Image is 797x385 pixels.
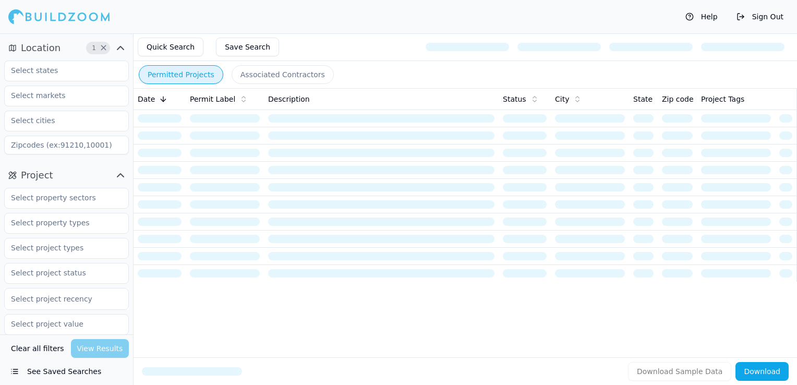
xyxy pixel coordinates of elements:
[4,40,129,56] button: Location1Clear Location filters
[100,45,107,51] span: Clear Location filters
[4,167,129,184] button: Project
[268,94,310,104] span: Description
[4,136,129,154] input: Zipcodes (ex:91210,10001)
[5,86,115,105] input: Select markets
[5,61,115,80] input: Select states
[139,65,223,84] button: Permitted Projects
[4,362,129,381] button: See Saved Searches
[21,168,53,183] span: Project
[5,315,115,333] input: Select project value
[731,8,789,25] button: Sign Out
[5,263,115,282] input: Select project status
[89,43,99,53] span: 1
[8,339,67,358] button: Clear all filters
[503,94,526,104] span: Status
[662,94,694,104] span: Zip code
[555,94,569,104] span: City
[633,94,653,104] span: State
[138,38,203,56] button: Quick Search
[216,38,279,56] button: Save Search
[190,94,235,104] span: Permit Label
[5,111,115,130] input: Select cities
[5,238,115,257] input: Select project types
[735,362,789,381] button: Download
[701,94,744,104] span: Project Tags
[680,8,723,25] button: Help
[5,213,115,232] input: Select property types
[5,188,115,207] input: Select property sectors
[21,41,61,55] span: Location
[138,94,155,104] span: Date
[232,65,334,84] button: Associated Contractors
